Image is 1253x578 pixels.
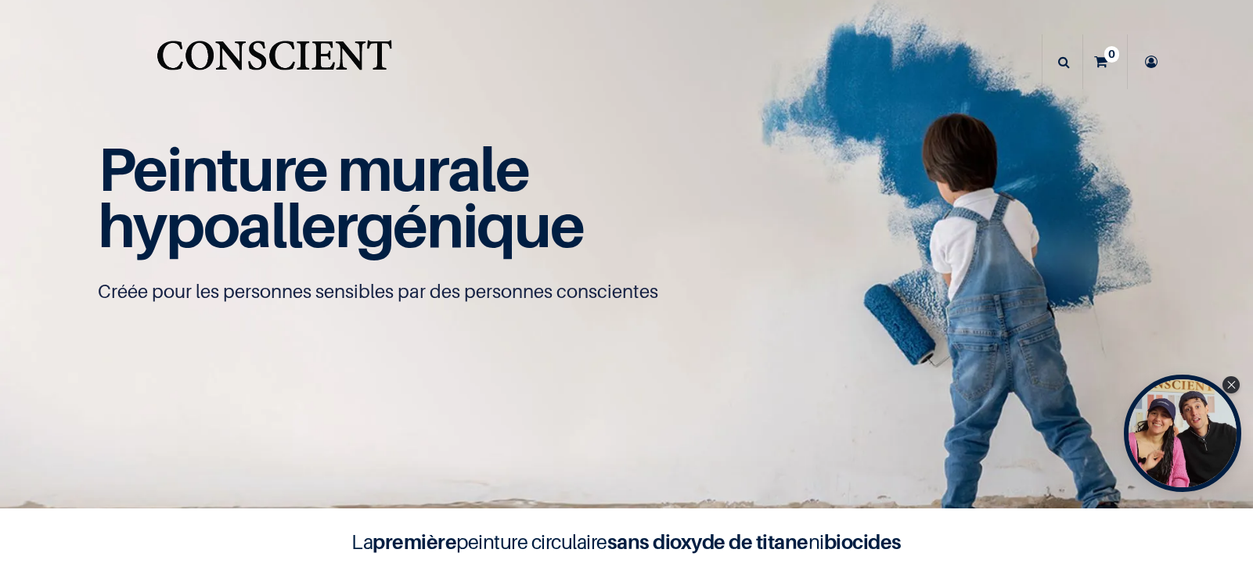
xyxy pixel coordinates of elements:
img: Conscient [153,31,395,93]
div: Open Tolstoy widget [1124,375,1241,492]
div: Close Tolstoy widget [1222,376,1240,393]
div: Open Tolstoy [1124,375,1241,492]
p: Créée pour les personnes sensibles par des personnes conscientes [98,279,1156,304]
span: hypoallergénique [98,188,584,261]
b: biocides [824,530,902,554]
h4: La peinture circulaire ni [314,527,940,557]
a: 0 [1083,34,1127,89]
b: sans dioxyde de titane [607,530,808,554]
sup: 0 [1104,46,1119,62]
div: Tolstoy bubble widget [1124,375,1241,492]
span: Peinture murale [98,132,529,205]
b: première [373,530,456,554]
a: Logo of Conscient [153,31,395,93]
